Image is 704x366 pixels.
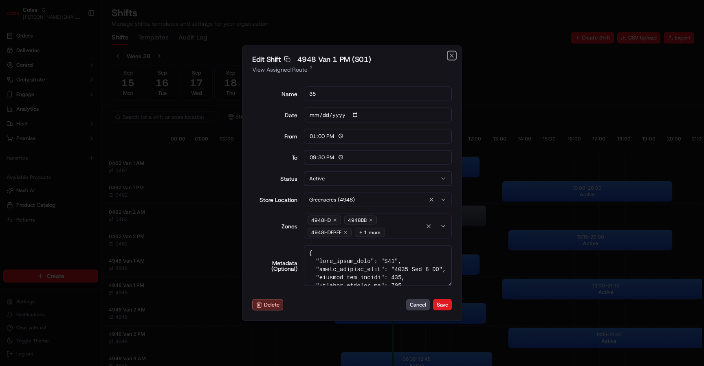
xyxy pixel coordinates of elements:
[355,228,385,237] div: + 1 more
[77,118,131,126] span: API Documentation
[66,115,134,129] a: 💻API Documentation
[252,299,283,310] button: Delete
[348,217,367,223] span: 4948BB
[311,217,331,223] span: 4948HD
[297,55,371,63] span: 4948 Van 1 PM (S01)
[252,260,297,271] label: Metadata (Optional)
[28,78,134,86] div: Start new chat
[5,115,66,129] a: 📗Knowledge Base
[252,223,297,229] label: Zones
[304,213,452,239] button: 4948HD4948BB4948HDFREE+ 1 more
[8,33,148,46] p: Welcome 👋
[16,118,62,126] span: Knowledge Base
[311,229,341,235] span: 4948HDFREE
[433,299,452,311] button: Save
[252,133,297,139] div: From
[304,86,452,101] input: Shift name
[252,154,297,160] div: To
[28,86,103,92] div: We're available if you need us!
[8,119,15,125] div: 📗
[139,80,148,90] button: Start new chat
[21,53,147,61] input: Got a question? Start typing here...
[252,175,297,181] label: Status
[81,138,99,144] span: Pylon
[304,192,452,207] button: Greenacres (4948)
[406,299,430,311] button: Cancel
[304,245,452,286] textarea: { "lore_ipsum_dolo": "S41", "ametc_adipisc_elit": "4035 Sed 8 DO", "eiusmod_tem_incidi": 435, "ut...
[69,119,75,125] div: 💻
[252,65,452,73] a: View Assigned Route
[57,138,99,144] a: Powered byPylon
[252,55,452,63] h2: Edit Shift
[8,8,24,24] img: Nash
[252,112,297,118] label: Date
[309,196,355,203] span: Greenacres (4948)
[252,91,297,96] label: Name
[252,197,297,202] label: Store Location
[8,78,23,92] img: 1736555255976-a54dd68f-1ca7-489b-9aae-adbdc363a1c4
